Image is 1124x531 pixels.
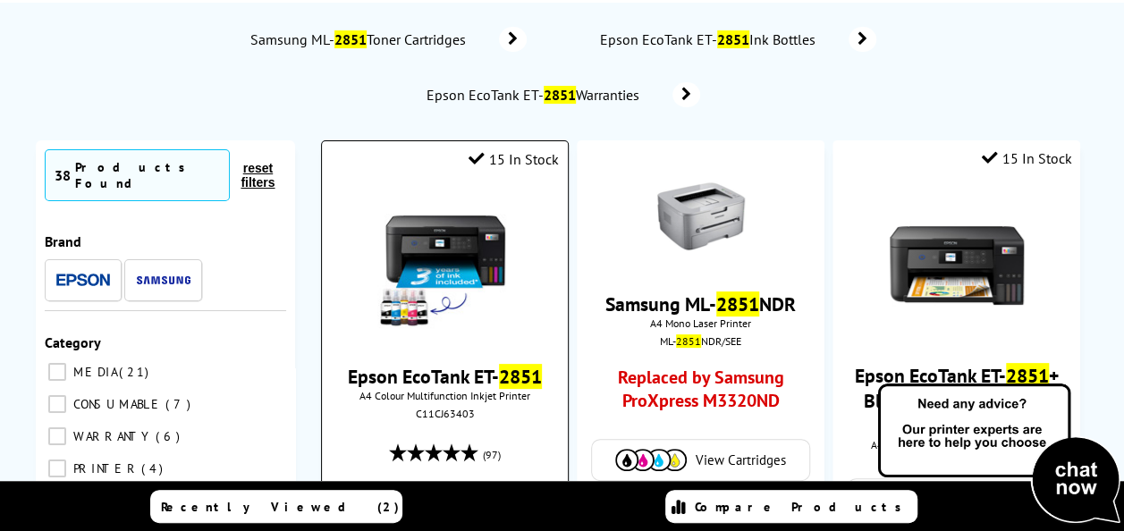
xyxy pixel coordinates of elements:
input: MEDIA 21 [48,363,66,381]
img: Epson [56,274,110,287]
span: Brand [45,232,81,250]
mark: 2851 [499,364,542,389]
a: Epson EcoTank ET-2851Ink Bottles [598,27,876,52]
a: Epson EcoTank ET-2851+ Black Ink Bottle (7,500 Pages) [855,363,1059,438]
a: Compare Products [665,490,917,523]
span: Compare Products [695,499,911,515]
img: epson-et-2850-ink-included-new-small.jpg [377,199,511,333]
span: WARRANTY [69,428,154,444]
mark: 2851 [334,30,367,48]
span: View Cartridges [696,451,786,468]
span: Samsung ML- Toner Cartridges [249,30,473,48]
img: Cartridges [615,449,687,471]
div: C11CJ63403KVL [846,456,1067,469]
div: 15 In Stock [981,149,1071,167]
mark: 2851 [717,30,749,48]
input: PRINTER 4 [48,459,66,477]
button: reset filters [230,160,286,190]
input: WARRANTY 6 [48,427,66,445]
span: A4 Mono Laser Printer [586,316,816,330]
mark: 2851 [544,86,576,104]
div: 15 In Stock [469,150,559,168]
span: 21 [119,364,153,380]
a: Recently Viewed (2) [150,490,402,523]
span: A4 Colour Multifunction Inkjet Printer [841,438,1071,451]
mark: 2851 [676,334,701,348]
span: CONSUMABLE [69,396,164,412]
a: View Cartridges [601,449,800,471]
img: ml2850land.gif [656,172,746,261]
span: Epson EcoTank ET- Ink Bottles [598,30,823,48]
a: Epson EcoTank ET-2851 [348,364,542,389]
a: Replaced by Samsung ProXpress M3320ND [609,366,793,421]
span: (97) [483,438,501,472]
input: CONSUMABLE 7 [48,395,66,413]
span: MEDIA [69,364,117,380]
div: ML- NDR/SEE [590,334,811,348]
span: 7 [165,396,195,412]
img: Open Live Chat window [874,381,1124,527]
span: PRINTER [69,460,139,476]
a: Samsung ML-2851NDR [605,291,796,316]
a: Epson EcoTank ET-2851Warranties [425,82,700,107]
div: C11CJ63403 [335,407,554,420]
span: A4 Colour Multifunction Inkjet Printer [331,389,559,402]
mark: 2851 [716,291,759,316]
span: 6 [156,428,184,444]
span: Epson EcoTank ET- Warranties [425,86,647,104]
span: Category [45,333,101,351]
img: Samsung [137,276,190,284]
a: Samsung ML-2851Toner Cartridges [249,27,527,52]
span: 38 [55,166,71,184]
span: 4 [141,460,167,476]
img: Epson-ET-2850-Front-Main-Small.jpg [890,198,1024,333]
mark: 2851 [1006,363,1049,388]
span: Recently Viewed (2) [161,499,400,515]
div: Products Found [75,159,220,191]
